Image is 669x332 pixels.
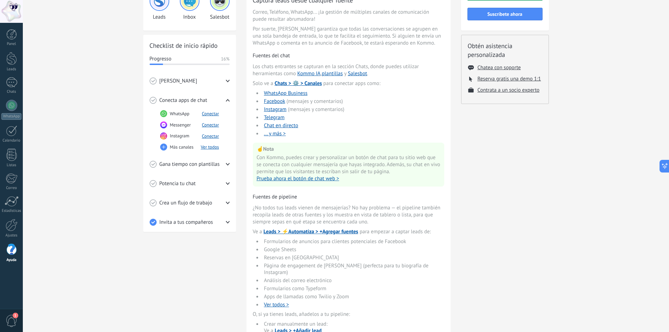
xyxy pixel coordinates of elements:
[262,285,444,292] li: Formularios como Typeform
[257,146,440,152] p: ☝️ Nota
[201,144,219,150] button: Ver todos
[478,76,541,82] button: Reserva gratis una demo 1:1
[1,258,22,262] div: Ayuda
[1,233,22,238] div: Ajustes
[264,106,287,113] a: Instagram
[150,56,171,63] span: Progresso
[262,293,444,300] li: Apps de llamadas como Twilio y Zoom
[253,311,444,318] span: O, si ya tienes leads, añadelos a tu pipeline:
[264,122,299,129] button: Chat en directo
[297,70,321,77] a: Kommo IA
[257,154,440,182] span: Con Kommo, puedes crear y personalizar un botón de chat para tu sitio web que se conecta con cual...
[262,238,444,245] li: Formularios de anuncios para clientes potenciales de Facebook
[253,9,444,23] span: Correo, Teléfono, WhatsApp... ¡la gestión de múltiples canales de comunicación puede resultar abr...
[478,87,540,93] button: Contrata a un socio experto
[262,254,444,261] li: Reservas en [GEOGRAPHIC_DATA]
[170,132,190,139] span: Instagram
[202,133,219,139] button: Conectar
[487,12,523,17] span: Suscríbete ahora
[159,78,197,85] span: [PERSON_NAME]
[322,70,343,77] a: plantillas
[253,26,444,47] span: Por suerte, [PERSON_NAME] garantiza que todas las conversaciones se agrupen en una sola bandeja d...
[264,130,286,137] button: ... y más >
[262,106,444,113] li: (mensajes y comentarios)
[159,200,212,207] span: Crea un flujo de trabajo
[1,67,22,72] div: Leads
[202,111,219,117] button: Conectar
[264,301,289,308] a: Ver todos >
[150,41,230,50] h2: Checklist de inicio rápido
[253,194,444,200] h4: Fuentes de pipeline
[159,161,220,168] span: Gana tiempo con plantillas
[253,80,444,87] span: Solo ve a para conectar apps como:
[264,114,285,121] a: Telegram
[253,52,444,59] h4: Fuentes del chat
[253,204,444,226] span: ¿No todos tus leads vienen de mensajerías? No hay problema — el pipeline también recopila leads d...
[170,122,191,129] span: Messenger
[170,110,190,117] span: WhatsApp
[262,246,444,253] li: Google Sheets
[1,90,22,94] div: Chats
[275,80,322,87] a: Chats > ⚙️ > Canales
[1,209,22,213] div: Estadísticas
[1,163,22,168] div: Listas
[253,228,444,235] span: Ve a para empezar a captar leads de:
[159,219,213,226] span: Invita a tus compañeros
[264,90,308,97] a: WhatsApp Business
[262,262,444,276] li: Página de engagement de [PERSON_NAME] (perfecta para tu biografía de Instagram)
[262,98,444,105] li: (mensajes y comentarios)
[1,42,22,46] div: Panel
[221,56,229,63] span: 16%
[468,41,542,59] h2: Obtén asistencia personalizada
[467,8,543,20] button: Suscríbete ahora
[478,64,521,71] button: Chatea con soporte
[1,186,22,190] div: Correo
[263,228,358,235] a: Leads > ⚡️Automatiza > +Agregar fuentes
[264,98,285,105] a: Facebook
[348,70,367,77] button: Salesbot
[13,313,18,318] span: 1
[1,138,22,143] div: Calendario
[262,277,444,284] li: Análisis del correo electrónico
[170,144,194,151] span: Más canales
[257,175,339,182] button: Prueba ahora el botón de chat web >
[1,113,21,120] div: WhatsApp
[159,97,207,104] span: Conecta apps de chat
[253,63,444,77] span: Los chats entrantes se capturan en la sección Chats, donde puedes utilizar herramientas como , y .
[202,122,219,128] button: Conectar
[159,180,196,187] span: Potencia tu chat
